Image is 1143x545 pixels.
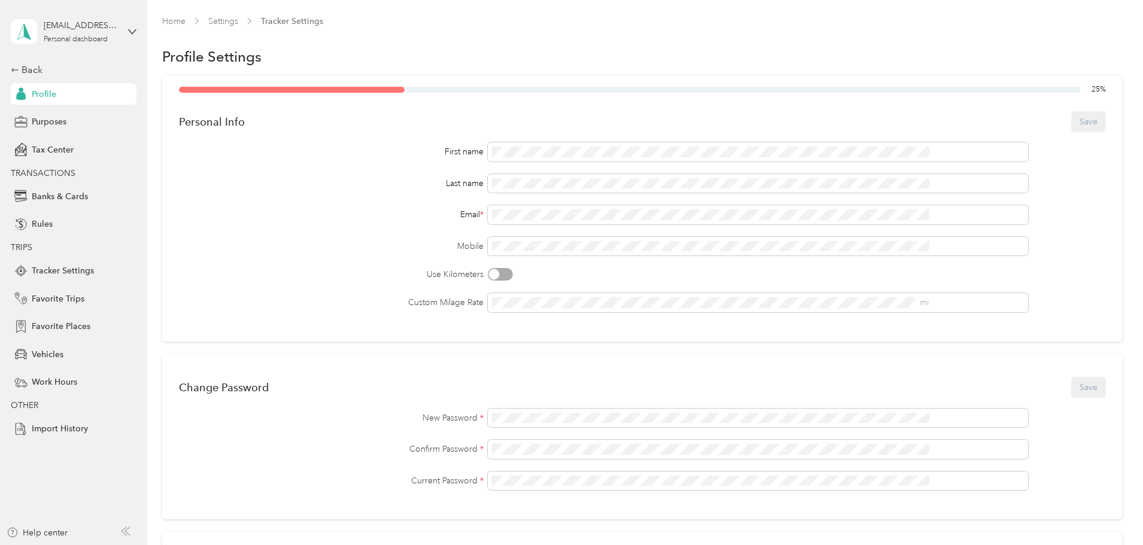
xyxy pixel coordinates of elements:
span: OTHER [11,400,38,410]
span: Tracker Settings [32,264,94,277]
a: Settings [208,16,238,26]
label: Mobile [179,240,484,252]
div: [EMAIL_ADDRESS][DOMAIN_NAME] [44,19,118,32]
h1: Profile Settings [162,50,262,63]
span: 25 % [1092,84,1106,95]
label: Current Password [179,474,484,487]
span: TRANSACTIONS [11,168,75,178]
div: First name [179,145,484,158]
div: Personal Info [179,115,245,128]
iframe: Everlance-gr Chat Button Frame [1076,478,1143,545]
span: Banks & Cards [32,190,88,203]
div: Last name [179,177,484,190]
div: Change Password [179,381,269,394]
span: Rules [32,218,53,230]
label: New Password [179,412,484,424]
div: Back [11,63,130,77]
div: Personal dashboard [44,36,108,43]
span: Work Hours [32,376,77,388]
label: Confirm Password [179,443,484,455]
span: Favorite Places [32,320,90,333]
a: Home [162,16,186,26]
span: Import History [32,422,88,435]
span: Tracker Settings [261,15,323,28]
button: Help center [7,526,68,539]
span: Vehicles [32,348,63,361]
label: Custom Milage Rate [179,296,484,309]
span: Profile [32,88,56,101]
div: Email [179,208,484,221]
span: mi [920,297,929,307]
label: Use Kilometers [179,268,484,281]
span: Purposes [32,115,66,128]
span: TRIPS [11,242,32,252]
span: Tax Center [32,144,74,156]
span: Favorite Trips [32,293,84,305]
